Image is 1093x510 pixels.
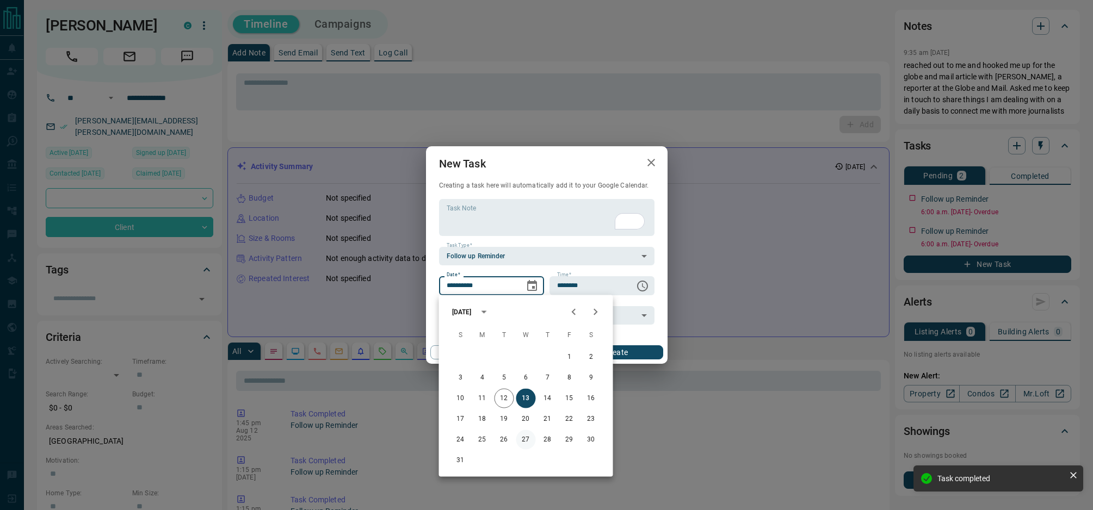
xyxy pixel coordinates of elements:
span: Sunday [451,325,471,346]
h2: New Task [426,146,499,181]
span: Monday [473,325,492,346]
button: 14 [538,389,558,408]
button: 19 [495,409,514,429]
p: Creating a task here will automatically add it to your Google Calendar. [439,181,654,190]
button: 25 [473,430,492,450]
button: calendar view is open, switch to year view [474,303,493,321]
textarea: To enrich screen reader interactions, please activate Accessibility in Grammarly extension settings [447,204,647,232]
button: Cancel [430,345,523,359]
button: 27 [516,430,536,450]
button: 3 [451,368,471,388]
button: 17 [451,409,471,429]
button: 1 [560,347,579,367]
button: 26 [495,430,514,450]
button: 24 [451,430,471,450]
div: Follow up Reminder [439,247,654,265]
button: 20 [516,409,536,429]
button: 8 [560,368,579,388]
span: Wednesday [516,325,536,346]
button: 28 [538,430,558,450]
label: Task Type [447,242,472,249]
button: 10 [451,389,471,408]
button: 31 [451,451,471,470]
button: 2 [582,347,601,367]
button: 22 [560,409,579,429]
button: 21 [538,409,558,429]
button: 12 [495,389,514,408]
span: Thursday [538,325,558,346]
button: 30 [582,430,601,450]
button: Previous month [563,301,585,323]
button: 29 [560,430,579,450]
button: 6 [516,368,536,388]
button: 7 [538,368,558,388]
span: Saturday [582,325,601,346]
button: 16 [582,389,601,408]
button: 5 [495,368,514,388]
span: Tuesday [495,325,514,346]
button: 18 [473,409,492,429]
div: [DATE] [452,307,472,317]
button: 23 [582,409,601,429]
div: Task completed [937,474,1065,483]
button: 11 [473,389,492,408]
button: Choose time, selected time is 6:00 AM [632,275,653,297]
label: Time [557,271,571,278]
button: Next month [585,301,607,323]
button: Choose date, selected date is Aug 13, 2025 [521,275,543,297]
button: Create [570,345,663,359]
label: Date [447,271,460,278]
button: 13 [516,389,536,408]
button: 9 [582,368,601,388]
button: 4 [473,368,492,388]
span: Friday [560,325,579,346]
button: 15 [560,389,579,408]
